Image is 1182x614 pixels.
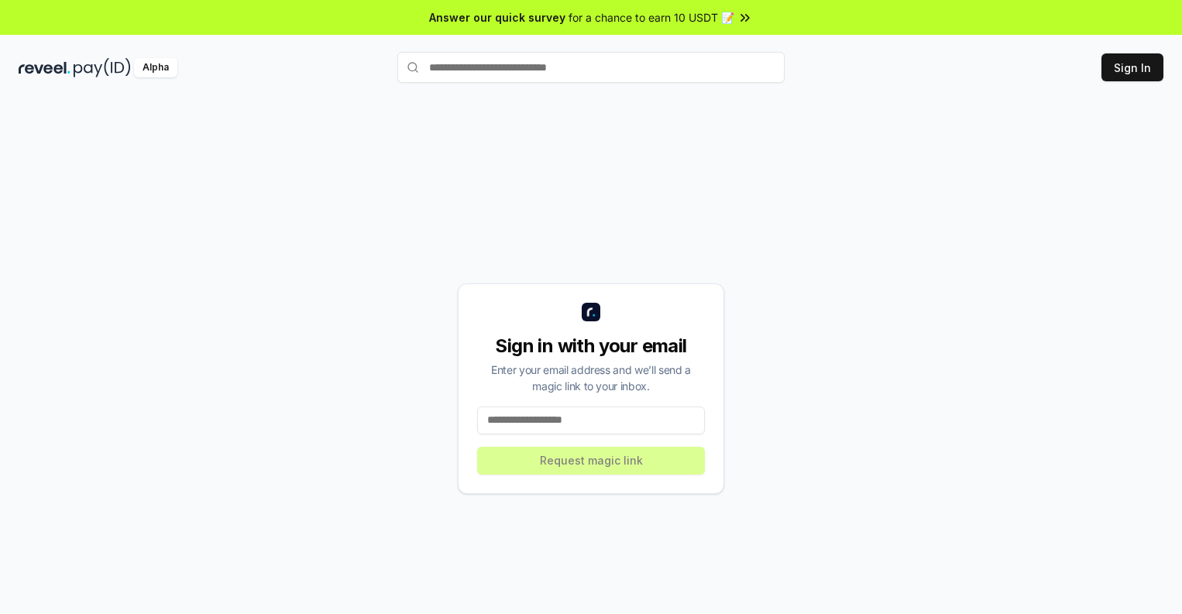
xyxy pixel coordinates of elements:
[19,58,70,77] img: reveel_dark
[134,58,177,77] div: Alpha
[429,9,565,26] span: Answer our quick survey
[569,9,734,26] span: for a chance to earn 10 USDT 📝
[74,58,131,77] img: pay_id
[477,334,705,358] div: Sign in with your email
[477,362,705,394] div: Enter your email address and we’ll send a magic link to your inbox.
[582,303,600,321] img: logo_small
[1101,53,1163,81] button: Sign In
